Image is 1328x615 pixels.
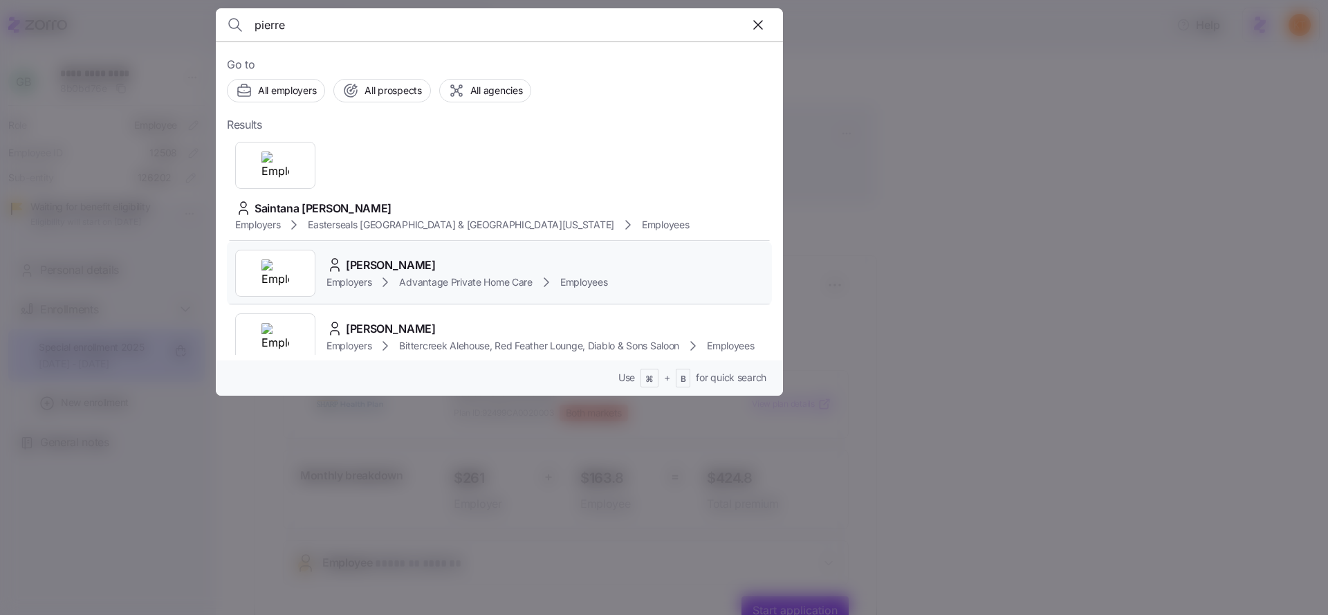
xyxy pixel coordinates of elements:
span: All employers [258,84,316,98]
span: Employers [235,218,280,232]
button: All prospects [333,79,430,102]
span: Employees [707,339,754,353]
span: Easterseals [GEOGRAPHIC_DATA] & [GEOGRAPHIC_DATA][US_STATE] [308,218,614,232]
span: + [664,371,670,385]
span: All agencies [470,84,523,98]
span: [PERSON_NAME] [346,257,436,274]
span: Bittercreek Alehouse, Red Feather Lounge, Diablo & Sons Saloon [399,339,679,353]
span: Employees [560,275,607,289]
span: Employers [326,275,371,289]
span: All prospects [365,84,421,98]
img: Employer logo [261,259,289,287]
span: B [681,374,686,385]
span: ⌘ [645,374,654,385]
img: Employer logo [261,152,289,179]
span: Employees [642,218,689,232]
img: Employer logo [261,323,289,351]
span: Go to [227,56,772,73]
span: [PERSON_NAME] [346,320,436,338]
span: Saintana [PERSON_NAME] [255,200,391,217]
button: All employers [227,79,325,102]
span: for quick search [696,371,766,385]
span: Use [618,371,635,385]
span: Employers [326,339,371,353]
span: Advantage Private Home Care [399,275,532,289]
button: All agencies [439,79,532,102]
span: Results [227,116,262,134]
